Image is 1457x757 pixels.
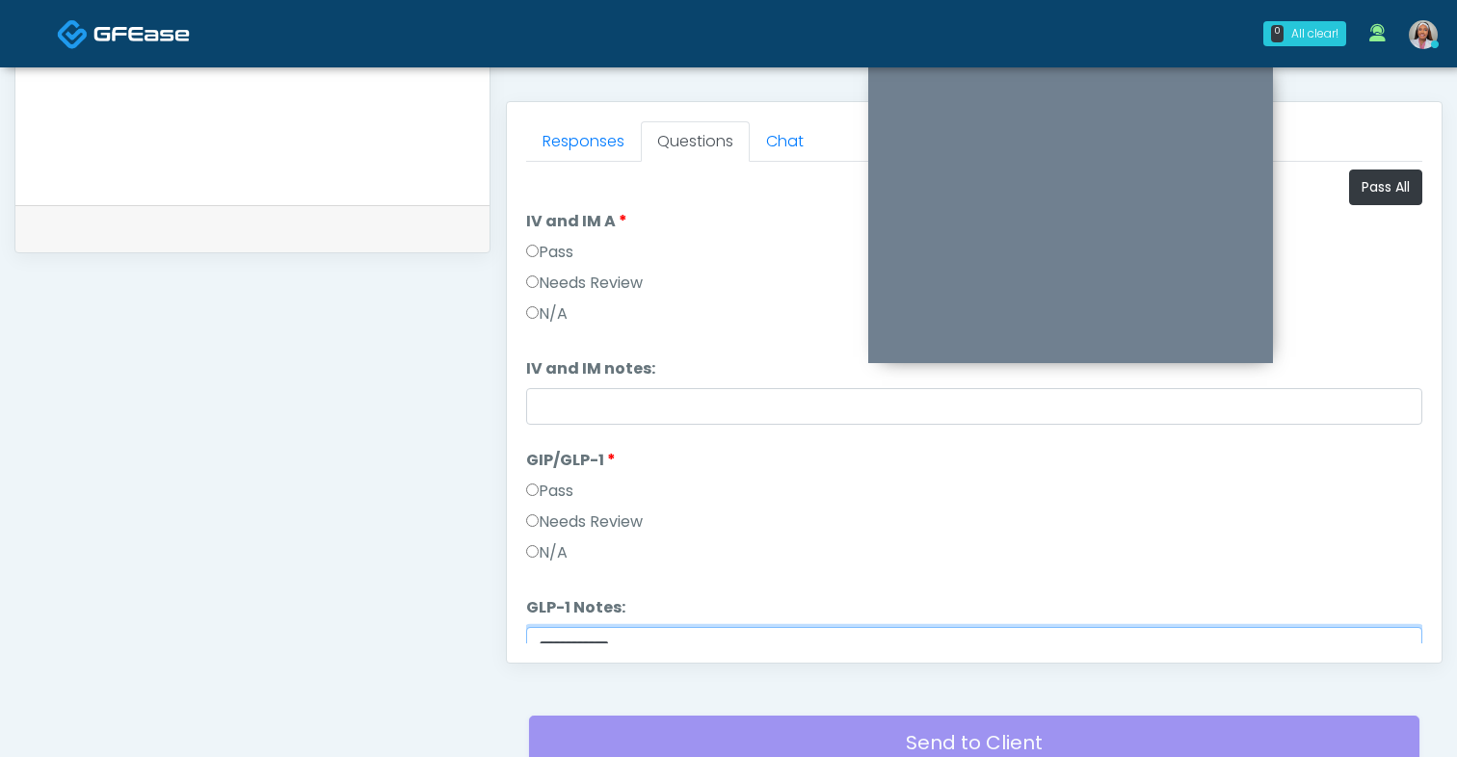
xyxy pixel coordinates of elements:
input: Pass [526,483,539,496]
label: N/A [526,302,568,326]
label: Pass [526,241,573,264]
label: IV and IM notes: [526,357,655,380]
img: Docovia [93,24,190,43]
input: N/A [526,545,539,558]
input: Needs Review [526,514,539,527]
img: Njoki Crowl [1409,20,1438,49]
input: Pass [526,245,539,257]
button: Open LiveChat chat widget [15,8,73,65]
label: GIP/GLP-1 [526,449,616,472]
label: IV and IM A [526,210,627,233]
button: Pass All [1349,170,1422,205]
a: 0 All clear! [1252,13,1358,54]
img: Docovia [57,18,89,50]
input: Needs Review [526,275,539,288]
div: All clear! [1291,25,1338,42]
label: Pass [526,480,573,503]
a: Questions [641,121,750,162]
a: Responses [526,121,641,162]
label: GLP-1 Notes: [526,596,625,619]
a: Chat [750,121,820,162]
div: 0 [1271,25,1284,42]
label: Needs Review [526,510,643,534]
label: Needs Review [526,272,643,295]
label: N/A [526,541,568,564]
a: Docovia [57,2,190,65]
input: N/A [526,306,539,319]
